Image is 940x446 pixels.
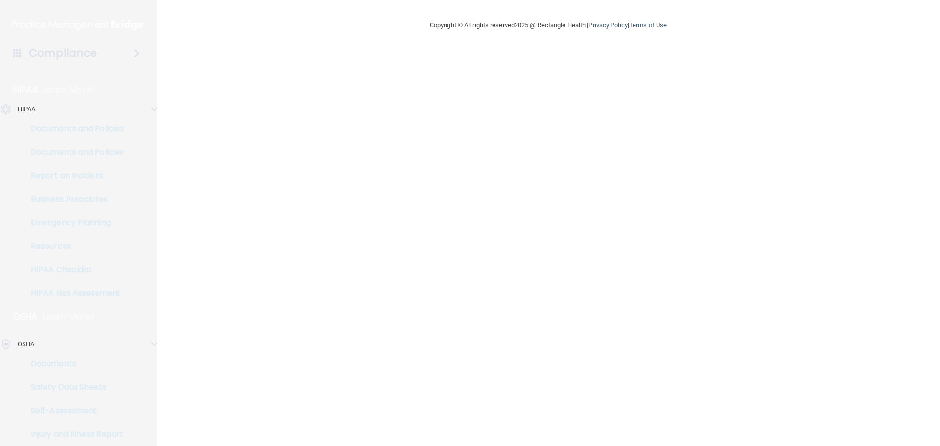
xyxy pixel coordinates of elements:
a: Privacy Policy [588,22,627,29]
h4: Compliance [29,47,97,60]
p: Documents and Policies [6,124,140,134]
p: HIPAA Risk Assessment [6,288,140,298]
p: HIPAA Checklist [6,265,140,275]
p: Report an Incident [6,171,140,181]
p: Injury and Illness Report [6,429,140,439]
p: HIPAA [18,103,36,115]
p: Learn More! [43,311,94,323]
p: OSHA [18,338,34,350]
p: Learn More! [43,84,95,95]
p: OSHA [13,311,38,323]
p: Emergency Planning [6,218,140,228]
div: Copyright © All rights reserved 2025 @ Rectangle Health | | [370,10,727,41]
p: Documents [6,359,140,369]
p: HIPAA [13,84,38,95]
img: PMB logo [12,15,145,35]
p: Resources [6,241,140,251]
p: Self-Assessment [6,406,140,416]
p: Business Associates [6,194,140,204]
p: Safety Data Sheets [6,382,140,392]
a: Terms of Use [629,22,667,29]
p: Documents and Policies [6,147,140,157]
